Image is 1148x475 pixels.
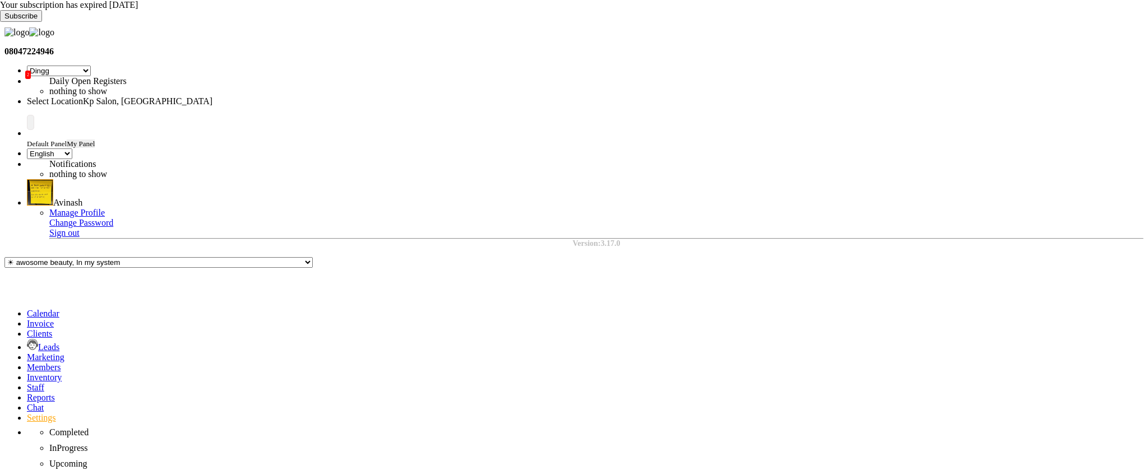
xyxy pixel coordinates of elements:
[67,139,95,148] span: My Panel
[27,393,55,402] a: Reports
[27,352,64,362] a: Marketing
[27,413,56,422] a: Settings
[4,27,29,38] img: logo
[49,459,87,468] span: Upcoming
[4,46,54,56] b: 08047224946
[49,218,113,227] a: Change Password
[49,86,330,96] li: nothing to show
[29,27,54,38] img: logo
[49,159,330,169] div: Notifications
[27,179,53,206] img: Avinash
[27,403,44,412] a: Chat
[27,329,52,338] a: Clients
[49,208,105,217] a: Manage Profile
[38,342,59,352] span: Leads
[27,372,62,382] a: Inventory
[27,342,59,352] a: Leads
[49,443,87,453] span: InProgress
[27,309,59,318] a: Calendar
[27,139,67,148] span: Default Panel
[49,169,330,179] li: nothing to show
[49,228,80,237] a: Sign out
[27,383,44,392] a: Staff
[53,198,82,207] span: Avinash
[49,239,1144,248] div: Version:3.17.0
[25,71,31,79] span: 2
[27,362,61,372] a: Members
[49,427,89,437] span: Completed
[49,76,330,86] div: Daily Open Registers
[27,319,54,328] a: Invoice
